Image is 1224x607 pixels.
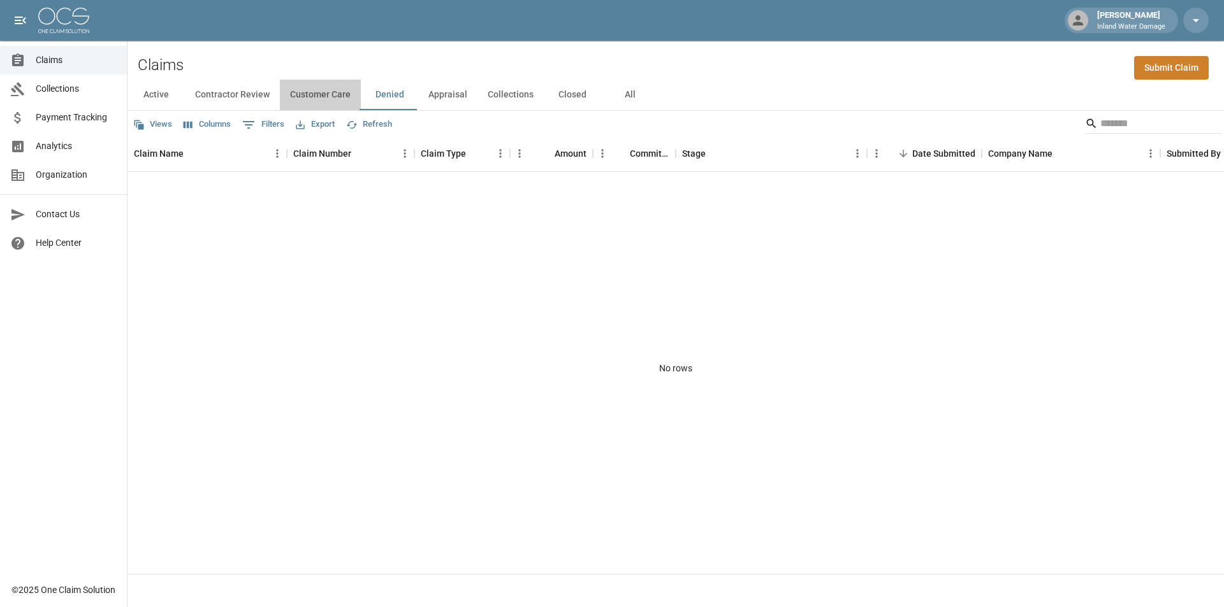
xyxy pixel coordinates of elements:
[537,145,555,162] button: Sort
[8,8,33,33] button: open drawer
[138,56,184,75] h2: Claims
[127,80,1224,110] div: dynamic tabs
[184,145,201,162] button: Sort
[1097,22,1165,32] p: Inland Water Damage
[867,144,886,163] button: Menu
[180,115,234,134] button: Select columns
[185,80,280,110] button: Contractor Review
[1167,136,1221,171] div: Submitted By
[36,82,117,96] span: Collections
[268,144,287,163] button: Menu
[11,583,115,596] div: © 2025 One Claim Solution
[466,145,484,162] button: Sort
[127,136,287,171] div: Claim Name
[894,145,912,162] button: Sort
[510,144,529,163] button: Menu
[36,168,117,182] span: Organization
[36,236,117,250] span: Help Center
[343,115,395,134] button: Refresh
[612,145,630,162] button: Sort
[134,136,184,171] div: Claim Name
[491,144,510,163] button: Menu
[706,145,724,162] button: Sort
[676,136,867,171] div: Stage
[414,136,510,171] div: Claim Type
[630,136,669,171] div: Committed Amount
[1053,145,1070,162] button: Sort
[510,136,593,171] div: Amount
[293,115,338,134] button: Export
[848,144,867,163] button: Menu
[1134,56,1209,80] a: Submit Claim
[593,136,676,171] div: Committed Amount
[1085,113,1221,136] div: Search
[477,80,544,110] button: Collections
[555,136,586,171] div: Amount
[1141,144,1160,163] button: Menu
[867,136,982,171] div: Date Submitted
[127,80,185,110] button: Active
[593,144,612,163] button: Menu
[601,80,659,110] button: All
[36,54,117,67] span: Claims
[418,80,477,110] button: Appraisal
[130,115,175,134] button: Views
[36,111,117,124] span: Payment Tracking
[988,136,1053,171] div: Company Name
[395,144,414,163] button: Menu
[127,172,1224,564] div: No rows
[280,80,361,110] button: Customer Care
[36,139,117,153] span: Analytics
[239,115,288,135] button: Show filters
[38,8,89,33] img: ocs-logo-white-transparent.png
[293,136,351,171] div: Claim Number
[912,136,975,171] div: Date Submitted
[982,136,1160,171] div: Company Name
[36,208,117,221] span: Contact Us
[421,136,466,171] div: Claim Type
[544,80,601,110] button: Closed
[361,80,418,110] button: Denied
[351,145,369,162] button: Sort
[1092,9,1170,32] div: [PERSON_NAME]
[287,136,414,171] div: Claim Number
[682,136,706,171] div: Stage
